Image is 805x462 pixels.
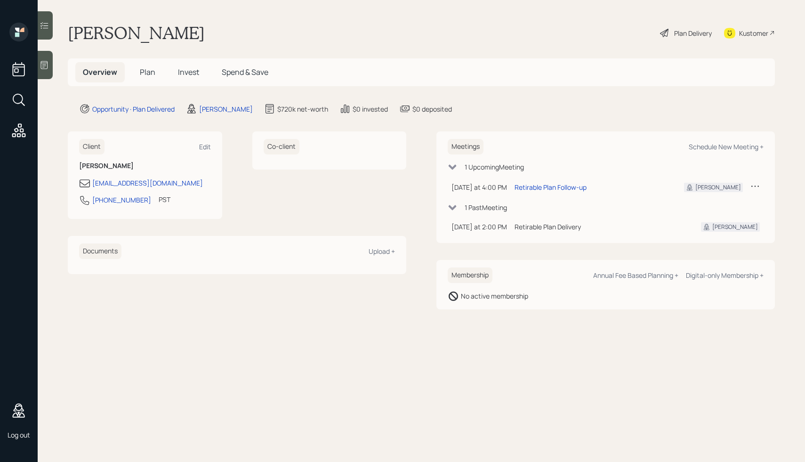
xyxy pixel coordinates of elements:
div: Retirable Plan Follow-up [515,182,587,192]
div: $0 invested [353,104,388,114]
div: PST [159,195,170,204]
div: Plan Delivery [674,28,712,38]
h6: Documents [79,243,121,259]
h6: Co-client [264,139,299,154]
div: 1 Past Meeting [465,203,507,212]
div: Retirable Plan Delivery [515,222,686,232]
div: $720k net-worth [277,104,328,114]
div: 1 Upcoming Meeting [465,162,524,172]
h6: Meetings [448,139,483,154]
span: Invest [178,67,199,77]
span: Spend & Save [222,67,268,77]
h6: [PERSON_NAME] [79,162,211,170]
div: [DATE] at 4:00 PM [451,182,507,192]
div: [EMAIL_ADDRESS][DOMAIN_NAME] [92,178,203,188]
h6: Client [79,139,105,154]
div: Log out [8,430,30,439]
div: Schedule New Meeting + [689,142,764,151]
span: Plan [140,67,155,77]
div: Annual Fee Based Planning + [593,271,678,280]
div: [PERSON_NAME] [712,223,758,231]
div: Edit [199,142,211,151]
div: [PHONE_NUMBER] [92,195,151,205]
h6: Membership [448,267,492,283]
div: Opportunity · Plan Delivered [92,104,175,114]
div: [PERSON_NAME] [695,183,741,192]
div: [DATE] at 2:00 PM [451,222,507,232]
div: Digital-only Membership + [686,271,764,280]
div: No active membership [461,291,528,301]
div: [PERSON_NAME] [199,104,253,114]
div: Upload + [369,247,395,256]
div: $0 deposited [412,104,452,114]
h1: [PERSON_NAME] [68,23,205,43]
div: Kustomer [739,28,768,38]
span: Overview [83,67,117,77]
